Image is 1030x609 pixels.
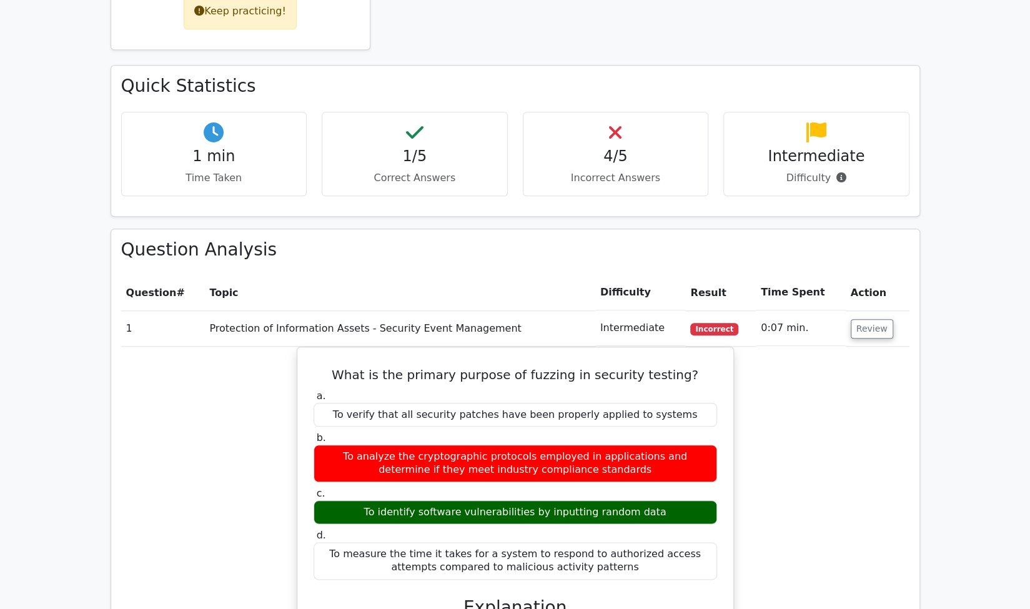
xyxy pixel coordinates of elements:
p: Difficulty [734,171,899,186]
h4: 1 min [132,147,297,166]
span: b. [317,432,326,443]
button: Review [851,319,893,339]
td: 0:07 min. [756,310,846,346]
td: Protection of Information Assets - Security Event Management [204,310,595,346]
th: Result [685,275,756,310]
h5: What is the primary purpose of fuzzing in security testing? [312,367,718,382]
th: Action [846,275,909,310]
td: 1 [121,310,205,346]
div: To identify software vulnerabilities by inputting random data [314,500,717,525]
span: a. [317,390,326,402]
div: To analyze the cryptographic protocols employed in applications and determine if they meet indust... [314,445,717,482]
span: Incorrect [690,323,738,335]
h3: Quick Statistics [121,76,909,97]
div: To verify that all security patches have been properly applied to systems [314,403,717,427]
span: d. [317,529,326,541]
h4: 1/5 [332,147,497,166]
h4: 4/5 [533,147,698,166]
h3: Question Analysis [121,239,909,260]
th: Difficulty [595,275,686,310]
div: To measure the time it takes for a system to respond to authorized access attempts compared to ma... [314,542,717,580]
p: Time Taken [132,171,297,186]
p: Correct Answers [332,171,497,186]
th: Time Spent [756,275,846,310]
th: # [121,275,205,310]
th: Topic [204,275,595,310]
span: c. [317,487,325,499]
td: Intermediate [595,310,686,346]
h4: Intermediate [734,147,899,166]
span: Question [126,287,177,299]
p: Incorrect Answers [533,171,698,186]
